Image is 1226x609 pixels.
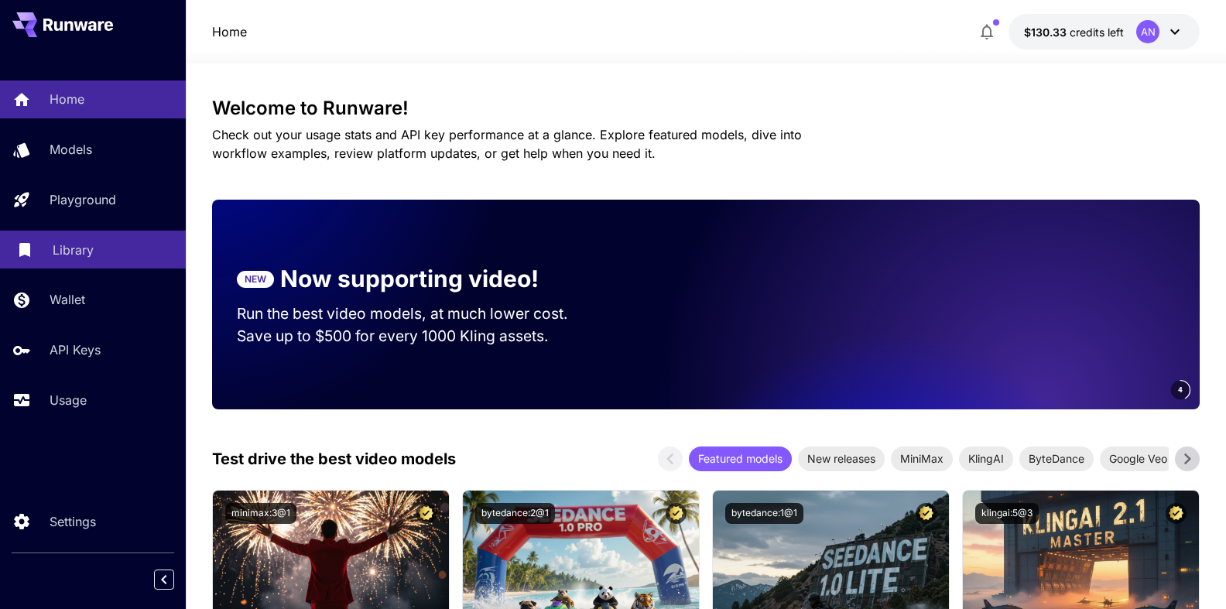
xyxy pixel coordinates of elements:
span: ByteDance [1019,450,1094,467]
button: minimax:3@1 [225,503,296,524]
div: AN [1136,20,1159,43]
span: $130.33 [1024,26,1070,39]
div: $130.32784 [1024,24,1124,40]
h3: Welcome to Runware! [212,98,1200,119]
div: Featured models [689,446,792,471]
div: MiniMax [891,446,953,471]
span: Google Veo [1100,450,1176,467]
button: Certified Model – Vetted for best performance and includes a commercial license. [416,503,437,524]
span: KlingAI [959,450,1013,467]
p: Now supporting video! [280,262,539,296]
span: credits left [1070,26,1124,39]
button: Certified Model – Vetted for best performance and includes a commercial license. [1166,503,1187,524]
p: Settings [50,512,96,531]
p: Wallet [50,290,85,309]
p: Library [53,241,94,259]
button: Certified Model – Vetted for best performance and includes a commercial license. [666,503,687,524]
p: Run the best video models, at much lower cost. [237,303,598,325]
a: Home [212,22,247,41]
p: API Keys [50,340,101,359]
p: Home [50,90,84,108]
button: Collapse sidebar [154,570,174,590]
p: Test drive the best video models [212,447,456,470]
nav: breadcrumb [212,22,247,41]
span: 4 [1178,384,1183,395]
span: Check out your usage stats and API key performance at a glance. Explore featured models, dive int... [212,127,802,161]
span: New releases [798,450,885,467]
p: Usage [50,391,87,409]
button: bytedance:2@1 [475,503,555,524]
button: bytedance:1@1 [725,503,803,524]
div: Collapse sidebar [166,566,186,594]
button: klingai:5@3 [975,503,1039,524]
span: MiniMax [891,450,953,467]
div: ByteDance [1019,446,1094,471]
div: KlingAI [959,446,1013,471]
p: Playground [50,190,116,209]
p: Models [50,140,92,159]
span: Featured models [689,450,792,467]
div: Google Veo [1100,446,1176,471]
p: Save up to $500 for every 1000 Kling assets. [237,325,598,347]
div: New releases [798,446,885,471]
button: Certified Model – Vetted for best performance and includes a commercial license. [916,503,937,524]
button: $130.32784AN [1009,14,1200,50]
